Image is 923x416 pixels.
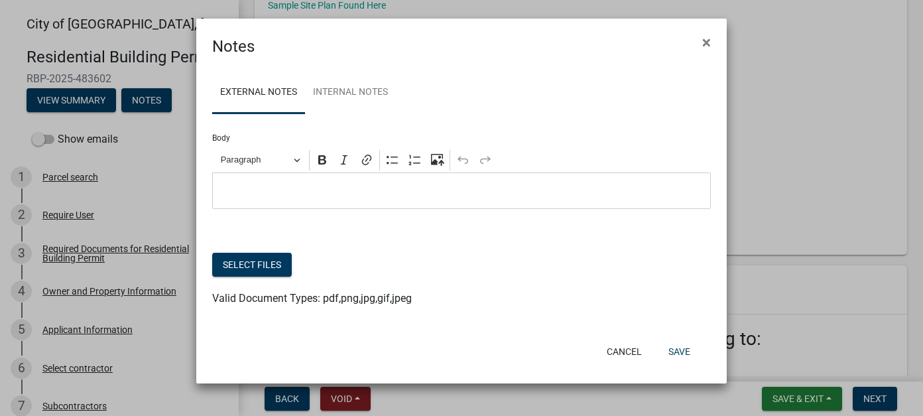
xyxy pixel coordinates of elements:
[221,152,290,168] span: Paragraph
[596,340,652,364] button: Cancel
[702,33,711,52] span: ×
[212,147,711,173] div: Editor toolbar
[212,134,230,142] label: Body
[215,150,306,171] button: Paragraph, Heading
[305,72,396,114] a: Internal Notes
[212,35,255,58] h4: Notes
[692,24,721,61] button: Close
[212,173,711,209] div: Editor editing area: main. Press Alt+0 for help.
[212,292,412,305] span: Valid Document Types: pdf,png,jpg,gif,jpeg
[212,253,292,277] button: Select files
[212,72,305,114] a: External Notes
[658,340,701,364] button: Save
